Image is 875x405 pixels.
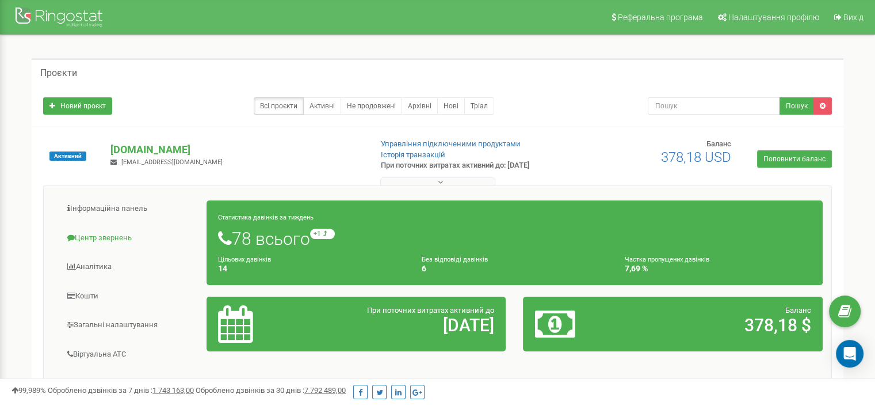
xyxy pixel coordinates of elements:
[648,97,780,115] input: Пошук
[625,256,709,263] small: Частка пропущених дзвінків
[310,229,335,239] small: +1
[40,68,77,78] h5: Проєкти
[218,214,314,221] small: Статистика дзвінків за тиждень
[48,386,194,395] span: Оброблено дзвінків за 7 днів :
[52,311,207,339] a: Загальні налаштування
[728,13,819,22] span: Налаштування профілю
[618,13,703,22] span: Реферальна програма
[316,316,494,335] h2: [DATE]
[52,282,207,311] a: Кошти
[422,256,488,263] small: Без відповіді дзвінків
[121,158,223,166] span: [EMAIL_ADDRESS][DOMAIN_NAME]
[196,386,346,395] span: Оброблено дзвінків за 30 днів :
[706,139,731,148] span: Баланс
[43,97,112,115] a: Новий проєкт
[110,142,362,157] p: [DOMAIN_NAME]
[304,386,346,395] u: 7 792 489,00
[152,386,194,395] u: 1 743 163,00
[422,264,608,273] h4: 6
[836,340,863,368] div: Open Intercom Messenger
[367,306,494,315] span: При поточних витратах активний до
[303,97,341,115] a: Активні
[218,264,404,273] h4: 14
[464,97,494,115] a: Тріал
[52,224,207,252] a: Центр звернень
[49,152,86,161] span: Активний
[52,195,207,223] a: Інформаційна панель
[341,97,402,115] a: Не продовжені
[402,97,438,115] a: Архівні
[12,386,46,395] span: 99,989%
[52,253,207,281] a: Аналiтика
[218,229,811,248] h1: 78 всього
[52,340,207,369] a: Віртуальна АТС
[625,264,811,273] h4: 7,69 %
[785,306,811,315] span: Баланс
[757,150,832,168] a: Поповнити баланс
[218,256,271,263] small: Цільових дзвінків
[633,316,811,335] h2: 378,18 $
[381,160,565,171] p: При поточних витратах активний до: [DATE]
[381,150,445,159] a: Історія транзакцій
[843,13,863,22] span: Вихід
[254,97,304,115] a: Всі проєкти
[780,97,814,115] button: Пошук
[661,149,731,165] span: 378,18 USD
[52,369,207,398] a: Наскрізна аналітика
[437,97,465,115] a: Нові
[381,139,521,148] a: Управління підключеними продуктами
